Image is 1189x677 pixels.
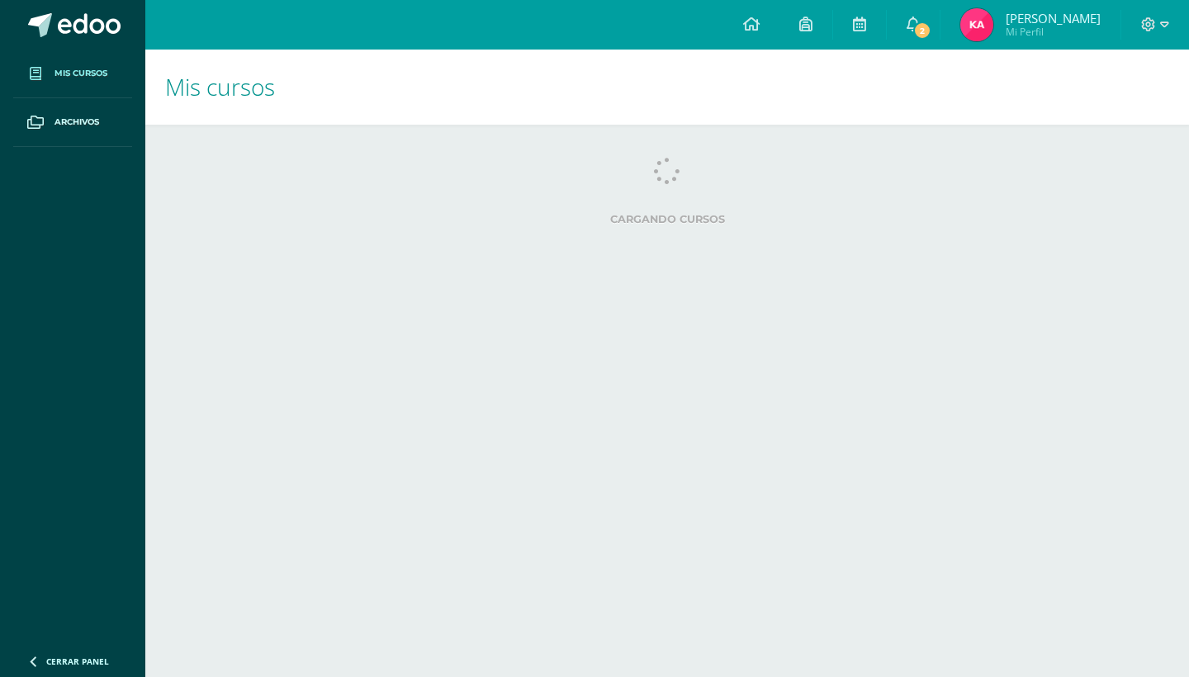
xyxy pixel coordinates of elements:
[913,21,931,40] span: 2
[960,8,993,41] img: c332a0130f575f5828e2e86138dc8969.png
[54,116,99,129] span: Archivos
[13,50,132,98] a: Mis cursos
[46,656,109,667] span: Cerrar panel
[1006,25,1101,39] span: Mi Perfil
[54,67,107,80] span: Mis cursos
[1006,10,1101,26] span: [PERSON_NAME]
[178,213,1156,225] label: Cargando cursos
[13,98,132,147] a: Archivos
[165,71,275,102] span: Mis cursos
